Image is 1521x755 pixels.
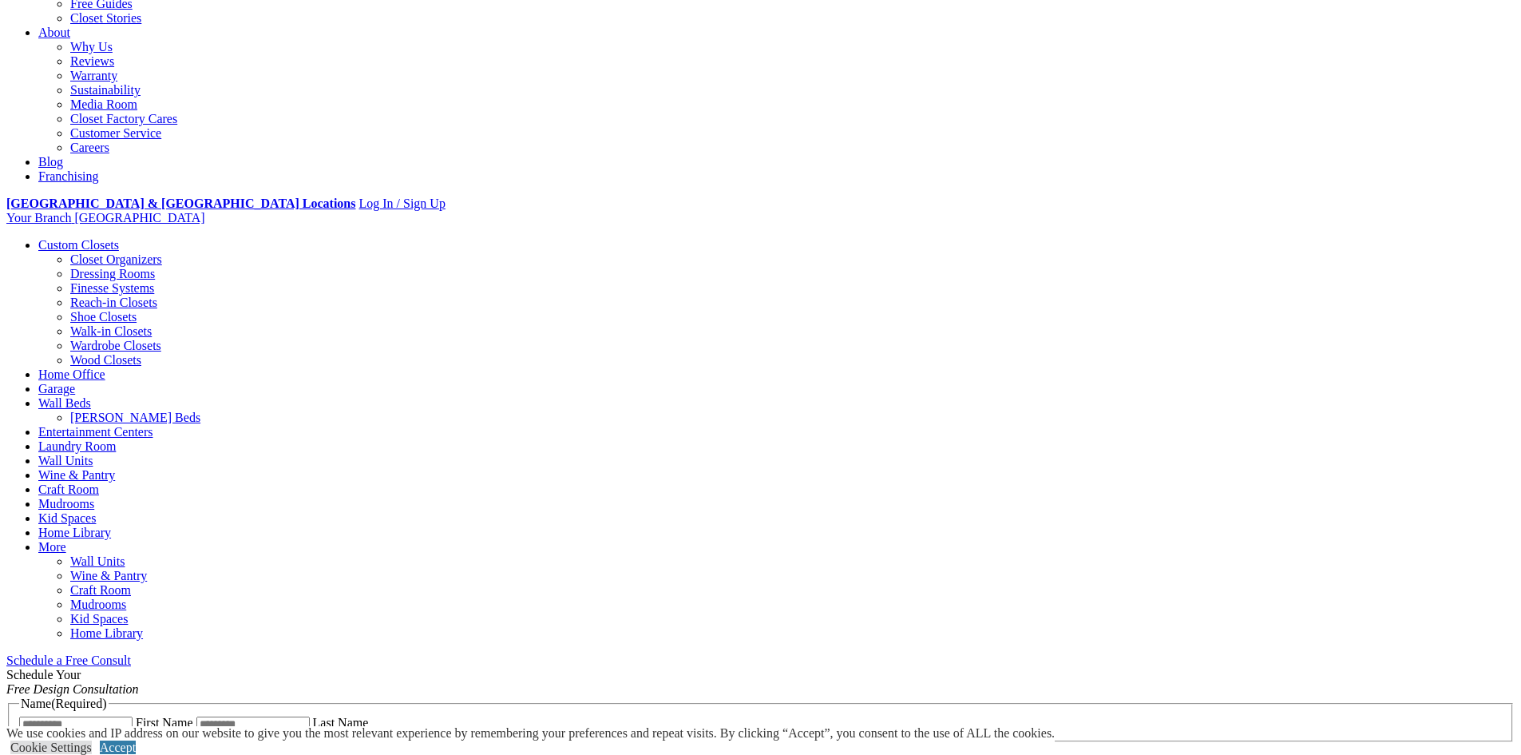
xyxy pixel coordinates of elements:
[38,396,91,410] a: Wall Beds
[70,252,162,266] a: Closet Organizers
[70,296,157,309] a: Reach-in Closets
[38,155,63,169] a: Blog
[38,169,99,183] a: Franchising
[70,11,141,25] a: Closet Stories
[70,569,147,582] a: Wine & Pantry
[70,54,114,68] a: Reviews
[70,310,137,324] a: Shoe Closets
[70,583,131,597] a: Craft Room
[38,540,66,554] a: More menu text will display only on big screen
[358,197,445,210] a: Log In / Sign Up
[100,741,136,754] a: Accept
[70,40,113,54] a: Why Us
[38,425,153,439] a: Entertainment Centers
[6,197,355,210] a: [GEOGRAPHIC_DATA] & [GEOGRAPHIC_DATA] Locations
[70,97,137,111] a: Media Room
[38,238,119,252] a: Custom Closets
[70,141,109,154] a: Careers
[6,654,131,667] a: Schedule a Free Consult (opens a dropdown menu)
[19,697,109,711] legend: Name
[70,69,117,82] a: Warranty
[38,382,75,395] a: Garage
[38,26,70,39] a: About
[70,83,141,97] a: Sustainability
[6,682,139,696] em: Free Design Consultation
[70,281,154,295] a: Finesse Systems
[38,439,116,453] a: Laundry Room
[70,598,126,611] a: Mudrooms
[70,353,141,367] a: Wood Closets
[6,726,1055,741] div: We use cookies and IP address on our website to give you the most relevant experience by remember...
[70,324,152,338] a: Walk-in Closets
[38,526,111,539] a: Home Library
[6,211,205,225] a: Your Branch [GEOGRAPHIC_DATA]
[70,112,177,125] a: Closet Factory Cares
[38,468,115,482] a: Wine & Pantry
[70,126,161,140] a: Customer Service
[70,411,200,424] a: [PERSON_NAME] Beds
[313,716,369,729] label: Last Name
[38,511,96,525] a: Kid Spaces
[38,497,94,511] a: Mudrooms
[38,368,105,381] a: Home Office
[70,626,143,640] a: Home Library
[10,741,92,754] a: Cookie Settings
[38,454,93,467] a: Wall Units
[70,554,125,568] a: Wall Units
[6,211,71,225] span: Your Branch
[51,697,106,710] span: (Required)
[136,716,193,729] label: First Name
[70,612,128,626] a: Kid Spaces
[38,483,99,496] a: Craft Room
[6,668,139,696] span: Schedule Your
[70,339,161,352] a: Wardrobe Closets
[70,267,155,280] a: Dressing Rooms
[74,211,204,225] span: [GEOGRAPHIC_DATA]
